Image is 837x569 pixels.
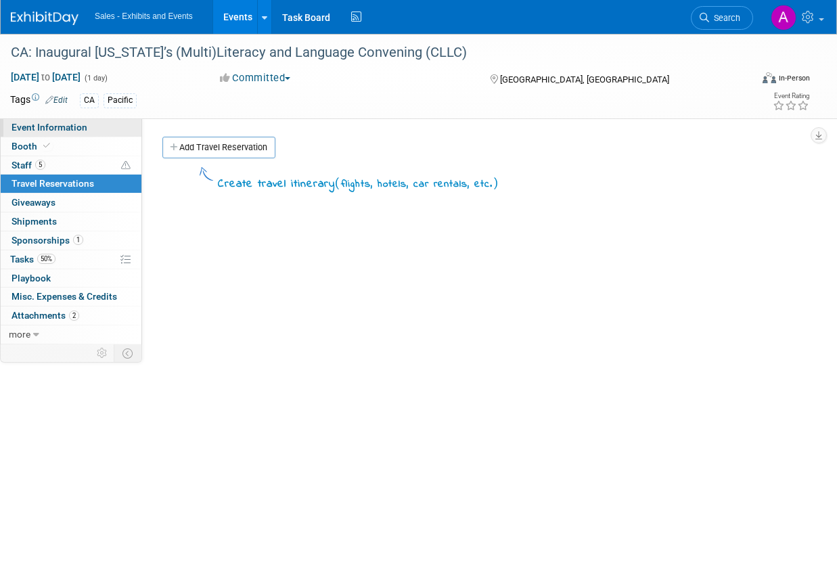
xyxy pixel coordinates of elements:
a: Booth [1,137,141,156]
a: Edit [45,95,68,105]
img: Format-Inperson.png [763,72,776,83]
span: ) [493,176,499,189]
a: Staff5 [1,156,141,175]
span: more [9,329,30,340]
span: flights, hotels, car rentals, etc. [341,177,493,191]
td: Toggle Event Tabs [114,344,142,362]
div: Event Rating [773,93,809,99]
span: Staff [12,160,45,170]
img: Alicia Weeks [771,5,796,30]
a: Giveaways [1,194,141,212]
span: 1 [73,235,83,245]
a: Tasks50% [1,250,141,269]
a: Travel Reservations [1,175,141,193]
span: Sponsorships [12,235,83,246]
span: [DATE] [DATE] [10,71,81,83]
span: 5 [35,160,45,170]
td: Personalize Event Tab Strip [91,344,114,362]
span: Travel Reservations [12,178,94,189]
span: to [39,72,52,83]
span: Attachments [12,310,79,321]
div: CA [80,93,99,108]
span: Potential Scheduling Conflict -- at least one attendee is tagged in another overlapping event. [121,160,131,172]
span: Booth [12,141,53,152]
div: In-Person [778,73,810,83]
span: 50% [37,254,55,264]
div: CA: Inaugural [US_STATE]’s (Multi)Literacy and Language Convening (CLLC) [6,41,742,65]
a: Shipments [1,212,141,231]
span: Shipments [12,216,57,227]
span: Search [709,13,740,23]
div: Create travel itinerary [218,175,499,193]
span: Playbook [12,273,51,283]
span: Tasks [10,254,55,265]
td: Tags [10,93,68,108]
button: Committed [215,71,296,85]
span: Giveaways [12,197,55,208]
span: [GEOGRAPHIC_DATA], [GEOGRAPHIC_DATA] [500,74,669,85]
a: Event Information [1,118,141,137]
a: Search [691,6,753,30]
div: Event Format [694,70,810,91]
i: Booth reservation complete [43,142,50,150]
a: Sponsorships1 [1,231,141,250]
span: (1 day) [83,74,108,83]
img: ExhibitDay [11,12,78,25]
span: Sales - Exhibits and Events [95,12,193,21]
span: ( [335,176,341,189]
a: Playbook [1,269,141,288]
a: Misc. Expenses & Credits [1,288,141,306]
div: Pacific [104,93,137,108]
a: more [1,325,141,344]
span: Event Information [12,122,87,133]
span: 2 [69,311,79,321]
a: Attachments2 [1,306,141,325]
a: Add Travel Reservation [162,137,275,158]
span: Misc. Expenses & Credits [12,291,117,302]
